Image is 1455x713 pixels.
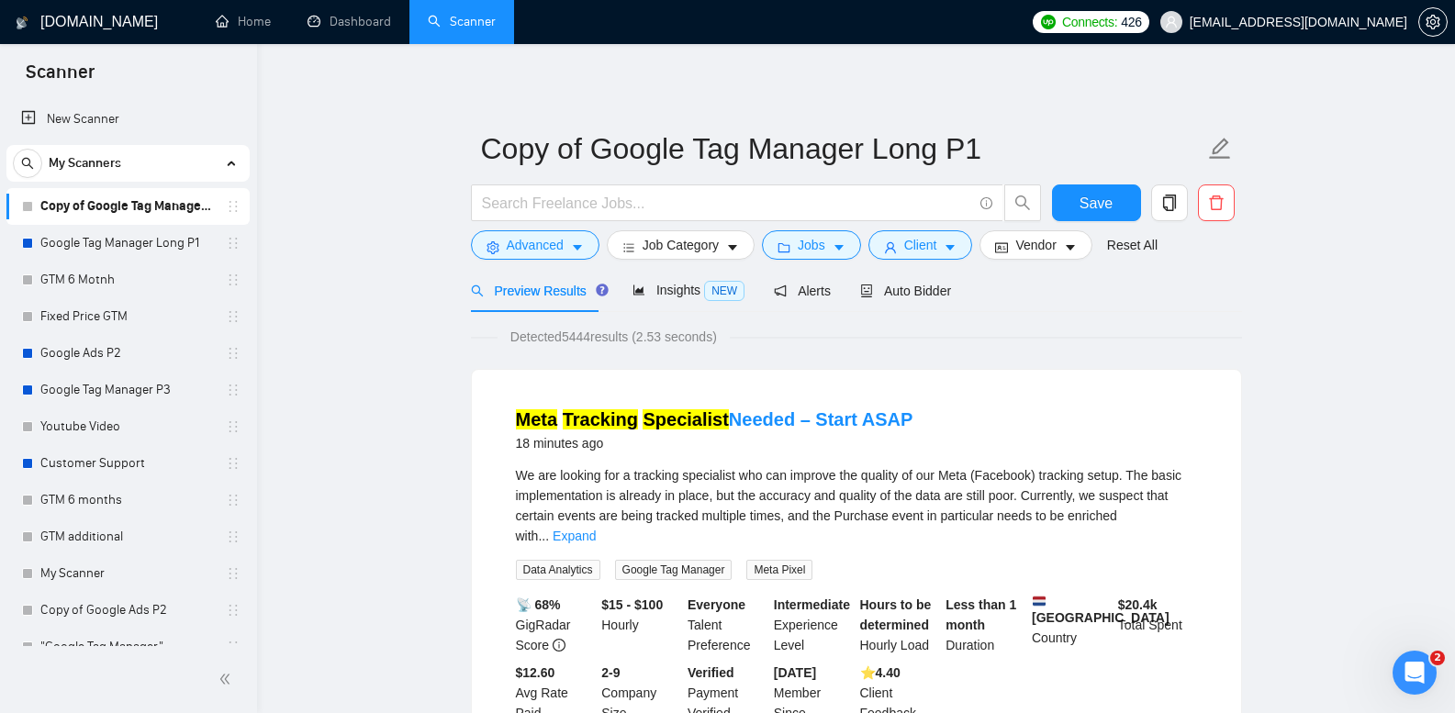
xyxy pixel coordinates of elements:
[1419,15,1447,29] span: setting
[774,284,787,297] span: notification
[40,592,215,629] a: Copy of Google Ads P2
[860,597,932,632] b: Hours to be determined
[1041,15,1056,29] img: upwork-logo.png
[428,14,496,29] a: searchScanner
[1199,195,1234,211] span: delete
[1393,651,1437,695] iframe: Intercom live chat
[40,225,215,262] a: Google Tag Manager Long P1
[226,309,241,324] span: holder
[770,595,856,655] div: Experience Level
[516,465,1197,546] div: We are looking for a tracking specialist who can improve the quality of our Meta (Facebook) track...
[946,597,1016,632] b: Less than 1 month
[216,14,271,29] a: homeHome
[40,372,215,408] a: Google Tag Manager P3
[884,240,897,254] span: user
[1107,235,1158,255] a: Reset All
[21,101,235,138] a: New Scanner
[498,327,730,347] span: Detected 5444 results (2.53 seconds)
[1430,651,1445,665] span: 2
[615,560,733,580] span: Google Tag Manager
[538,529,549,543] span: ...
[226,456,241,471] span: holder
[980,197,992,209] span: info-circle
[1151,184,1188,221] button: copy
[904,235,937,255] span: Client
[226,199,241,214] span: holder
[833,240,845,254] span: caret-down
[226,529,241,544] span: holder
[622,240,635,254] span: bars
[40,298,215,335] a: Fixed Price GTM
[226,419,241,434] span: holder
[1165,16,1178,28] span: user
[471,284,603,298] span: Preview Results
[1121,12,1141,32] span: 426
[1418,15,1448,29] a: setting
[798,235,825,255] span: Jobs
[516,409,558,429] mark: Meta
[860,284,873,297] span: robot
[774,284,831,298] span: Alerts
[563,409,638,429] mark: Tracking
[553,639,565,652] span: info-circle
[607,230,755,260] button: barsJob Categorycaret-down
[226,640,241,654] span: holder
[40,482,215,518] a: GTM 6 months
[643,235,719,255] span: Job Category
[868,230,973,260] button: userClientcaret-down
[688,597,745,612] b: Everyone
[1198,184,1235,221] button: delete
[762,230,861,260] button: folderJobscaret-down
[516,665,555,680] b: $12.60
[571,240,584,254] span: caret-down
[1052,184,1141,221] button: Save
[16,8,28,38] img: logo
[13,149,42,178] button: search
[704,281,744,301] span: NEW
[471,230,599,260] button: settingAdvancedcaret-down
[601,597,663,612] b: $15 - $100
[516,560,600,580] span: Data Analytics
[632,284,645,296] span: area-chart
[487,240,499,254] span: setting
[1118,597,1158,612] b: $ 20.4k
[40,445,215,482] a: Customer Support
[1208,137,1232,161] span: edit
[1032,595,1170,625] b: [GEOGRAPHIC_DATA]
[507,235,564,255] span: Advanced
[944,240,957,254] span: caret-down
[1005,195,1040,211] span: search
[14,157,41,170] span: search
[1033,595,1046,607] img: 🇳🇱
[1004,184,1041,221] button: search
[40,408,215,445] a: Youtube Video
[684,595,770,655] div: Talent Preference
[471,284,484,297] span: search
[860,665,901,680] b: ⭐️ 4.40
[308,14,391,29] a: dashboardDashboard
[516,468,1182,543] span: We are looking for a tracking specialist who can improve the quality of our Meta (Facebook) track...
[643,409,728,429] mark: Specialist
[774,597,850,612] b: Intermediate
[218,670,237,688] span: double-left
[482,192,972,215] input: Search Freelance Jobs...
[1028,595,1114,655] div: Country
[516,432,913,454] div: 18 minutes ago
[1418,7,1448,37] button: setting
[226,566,241,581] span: holder
[1015,235,1056,255] span: Vendor
[516,597,561,612] b: 📡 68%
[856,595,943,655] div: Hourly Load
[726,240,739,254] span: caret-down
[226,236,241,251] span: holder
[553,529,596,543] a: Expand
[1152,195,1187,211] span: copy
[1080,192,1113,215] span: Save
[512,595,599,655] div: GigRadar Score
[995,240,1008,254] span: idcard
[40,555,215,592] a: My Scanner
[1062,12,1117,32] span: Connects:
[481,126,1204,172] input: Scanner name...
[601,665,620,680] b: 2-9
[598,595,684,655] div: Hourly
